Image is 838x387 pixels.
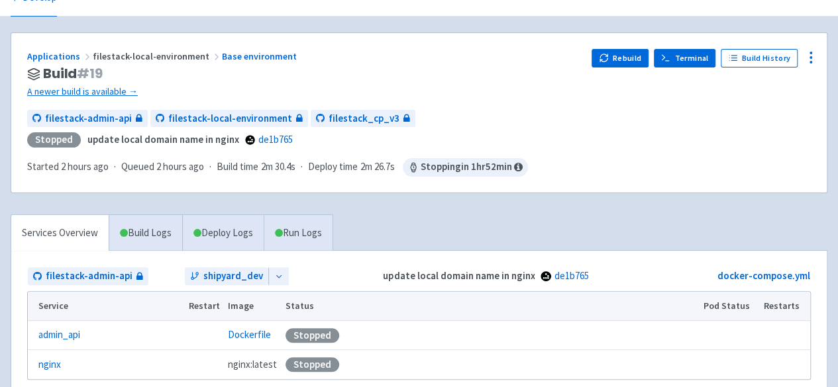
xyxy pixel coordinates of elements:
[43,66,103,81] span: Build
[261,159,295,175] span: 2m 30.4s
[38,357,61,372] a: nginx
[654,49,715,67] a: Terminal
[554,269,589,282] a: de1b765
[121,160,204,173] span: Queued
[228,357,277,372] span: nginx:latest
[27,110,148,128] a: filestack-admin-api
[282,292,700,321] th: Status
[168,111,292,126] span: filestack-local-environment
[109,215,182,251] a: Build Logs
[150,110,308,128] a: filestack-local-environment
[182,215,264,251] a: Deploy Logs
[264,215,333,251] a: Run Logs
[403,158,528,177] span: Stopping in 1 hr 52 min
[286,357,339,372] div: Stopped
[721,49,798,67] a: Build History
[184,292,224,321] th: Restart
[27,84,581,99] a: A newer build is available →
[203,269,263,284] span: shipyard_dev
[383,269,535,282] strong: update local domain name in nginx
[27,50,93,62] a: Applications
[38,327,80,343] a: admin_api
[28,267,148,285] a: filestack-admin-api
[258,133,293,146] a: de1b765
[185,267,268,285] a: shipyard_dev
[760,292,810,321] th: Restarts
[360,159,395,175] span: 2m 26.7s
[222,50,299,62] a: Base environment
[217,159,258,175] span: Build time
[156,160,204,173] time: 2 hours ago
[27,158,528,177] div: · · ·
[87,133,239,146] strong: update local domain name in nginx
[717,269,810,282] a: docker-compose.yml
[27,132,81,148] div: Stopped
[329,111,399,126] span: filestack_cp_v3
[77,64,103,83] span: # 19
[27,160,109,173] span: Started
[11,215,109,251] a: Services Overview
[311,110,415,128] a: filestack_cp_v3
[45,111,132,126] span: filestack-admin-api
[93,50,222,62] span: filestack-local-environment
[224,292,282,321] th: Image
[228,328,271,341] a: Dockerfile
[286,328,339,343] div: Stopped
[46,269,132,284] span: filestack-admin-api
[592,49,649,67] button: Rebuild
[28,292,184,321] th: Service
[308,159,358,175] span: Deploy time
[61,160,109,173] time: 2 hours ago
[700,292,760,321] th: Pod Status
